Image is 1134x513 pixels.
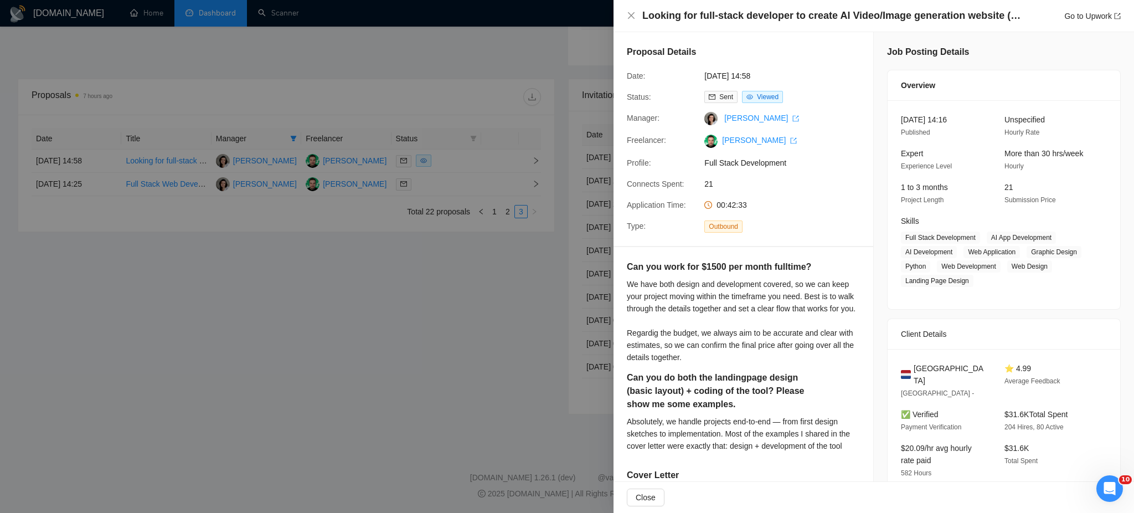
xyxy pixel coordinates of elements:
[1004,444,1029,453] span: $31.6K
[704,157,870,169] span: Full Stack Development
[627,469,679,482] h5: Cover Letter
[1004,410,1068,419] span: $31.6K Total Spent
[724,114,799,122] a: [PERSON_NAME] export
[792,115,799,122] span: export
[746,94,753,100] span: eye
[704,178,870,190] span: 21
[709,94,715,100] span: mail
[757,93,779,101] span: Viewed
[717,201,747,209] span: 00:42:33
[901,162,952,170] span: Experience Level
[627,179,684,188] span: Connects Spent:
[1004,115,1045,124] span: Unspecified
[901,196,944,204] span: Project Length
[1004,457,1038,465] span: Total Spent
[901,232,980,244] span: Full Stack Development
[636,491,656,504] span: Close
[1119,475,1132,484] span: 10
[887,45,969,59] h5: Job Posting Details
[963,246,1020,258] span: Web Application
[1004,149,1083,158] span: More than 30 hrs/week
[627,489,664,506] button: Close
[627,11,636,20] span: close
[1004,377,1060,385] span: Average Feedback
[1004,129,1039,136] span: Hourly Rate
[901,423,961,431] span: Payment Verification
[914,362,987,387] span: [GEOGRAPHIC_DATA]
[901,79,935,91] span: Overview
[704,70,870,82] span: [DATE] 14:58
[722,136,797,145] a: [PERSON_NAME] export
[901,246,957,258] span: AI Development
[627,11,636,20] button: Close
[1004,423,1064,431] span: 204 Hires, 80 Active
[627,158,651,167] span: Profile:
[627,136,666,145] span: Freelancer:
[1064,12,1121,20] a: Go to Upworkexport
[901,115,947,124] span: [DATE] 14:16
[901,260,930,273] span: Python
[627,201,686,209] span: Application Time:
[1007,260,1052,273] span: Web Design
[901,368,911,381] img: 🇳🇱
[1004,196,1056,204] span: Submission Price
[901,319,1107,349] div: Client Details
[704,201,712,209] span: clock-circle
[704,220,743,233] span: Outbound
[901,410,939,419] span: ✅ Verified
[901,217,919,225] span: Skills
[627,278,860,363] div: We have both design and development covered, so we can keep your project moving within the timefr...
[1027,246,1081,258] span: Graphic Design
[1096,475,1123,502] iframe: Intercom live chat
[901,275,973,287] span: Landing Page Design
[901,183,948,192] span: 1 to 3 months
[937,260,1001,273] span: Web Development
[901,129,930,136] span: Published
[1004,364,1031,373] span: ⭐ 4.99
[704,135,718,148] img: c1j3LM-P8wYGiNJFOz_ykoDtzB4IbR1eXHCmdn6mkzey13rf0U2oYvbmCfs7AXqnBj
[901,389,974,397] span: [GEOGRAPHIC_DATA] -
[1004,162,1024,170] span: Hourly
[1004,183,1013,192] span: 21
[627,415,860,452] div: Absolutely, we handle projects end-to-end — from first design sketches to implementation. Most of...
[901,149,923,158] span: Expert
[987,232,1056,244] span: AI App Development
[719,93,733,101] span: Sent
[627,371,825,411] h5: Can you do both the landingpage design (basic layout) + coding of the tool? Please show me some e...
[901,469,931,477] span: 582 Hours
[627,260,825,274] h5: Can you work for $1500 per month fulltime?
[642,9,1024,23] h4: Looking for full-stack developer to create AI Video/Image generation website (Wrapper)
[627,71,645,80] span: Date:
[627,114,659,122] span: Manager:
[790,137,797,144] span: export
[627,93,651,101] span: Status:
[1114,13,1121,19] span: export
[627,222,646,230] span: Type:
[627,45,696,59] h5: Proposal Details
[901,444,972,465] span: $20.09/hr avg hourly rate paid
